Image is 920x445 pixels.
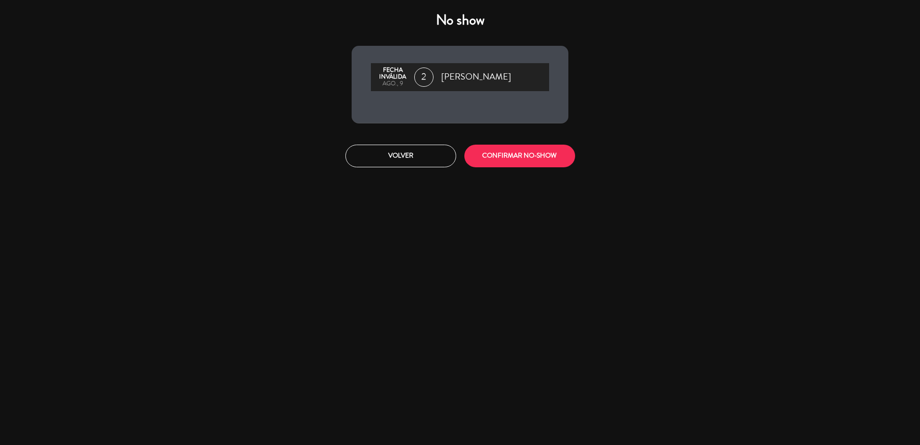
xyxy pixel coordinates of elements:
div: ago., 9 [376,81,409,87]
button: CONFIRMAR NO-SHOW [464,145,575,167]
div: Fecha inválida [376,67,409,81]
span: 2 [414,67,434,87]
button: Volver [345,145,456,167]
h4: No show [352,12,568,29]
span: [PERSON_NAME] [441,70,511,84]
